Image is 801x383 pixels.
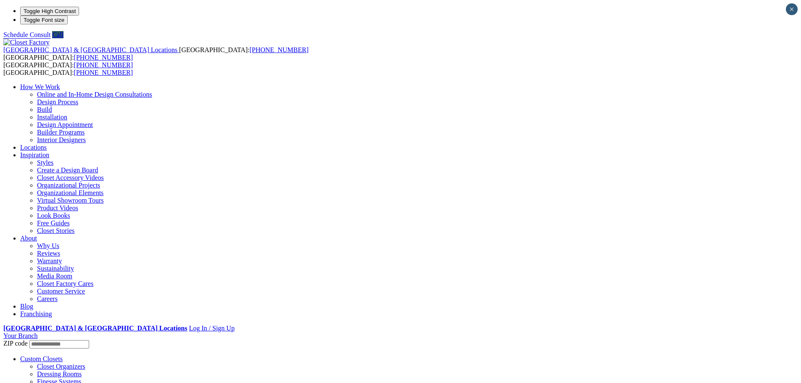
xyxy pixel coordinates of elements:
a: Online and In-Home Design Consultations [37,91,152,98]
a: Design Appointment [37,121,93,128]
button: Close [786,3,798,15]
a: Styles [37,159,53,166]
a: Blog [20,303,33,310]
a: Virtual Showroom Tours [37,197,104,204]
a: Locations [20,144,47,151]
a: Dressing Rooms [37,370,82,378]
a: Media Room [37,272,72,280]
a: Organizational Projects [37,182,100,189]
a: Schedule Consult [3,31,50,38]
a: [PHONE_NUMBER] [74,54,133,61]
a: Call [52,31,63,38]
a: Custom Closets [20,355,63,362]
a: Installation [37,114,67,121]
a: Organizational Elements [37,189,103,196]
a: Build [37,106,52,113]
a: Design Process [37,98,78,106]
a: [GEOGRAPHIC_DATA] & [GEOGRAPHIC_DATA] Locations [3,46,179,53]
a: How We Work [20,83,60,90]
a: [PHONE_NUMBER] [249,46,308,53]
a: Closet Organizers [37,363,85,370]
button: Toggle Font size [20,16,68,24]
a: Closet Stories [37,227,74,234]
span: ZIP code [3,340,28,347]
a: Free Guides [37,219,70,227]
span: Toggle Font size [24,17,64,23]
a: About [20,235,37,242]
a: [GEOGRAPHIC_DATA] & [GEOGRAPHIC_DATA] Locations [3,325,187,332]
a: Sustainability [37,265,74,272]
a: Reviews [37,250,60,257]
a: Create a Design Board [37,166,98,174]
a: Look Books [37,212,70,219]
a: Inspiration [20,151,49,158]
img: Closet Factory [3,39,50,46]
input: Enter your Zip code [29,340,89,349]
span: Toggle High Contrast [24,8,76,14]
a: [PHONE_NUMBER] [74,69,133,76]
a: Your Branch [3,332,37,339]
a: Builder Programs [37,129,85,136]
a: Closet Factory Cares [37,280,93,287]
a: Customer Service [37,288,85,295]
span: [GEOGRAPHIC_DATA]: [GEOGRAPHIC_DATA]: [3,46,309,61]
button: Toggle High Contrast [20,7,79,16]
a: Product Videos [37,204,78,211]
a: [PHONE_NUMBER] [74,61,133,69]
a: Franchising [20,310,52,317]
a: Why Us [37,242,59,249]
a: Warranty [37,257,62,264]
span: [GEOGRAPHIC_DATA]: [GEOGRAPHIC_DATA]: [3,61,133,76]
a: Closet Accessory Videos [37,174,104,181]
a: Interior Designers [37,136,86,143]
a: Careers [37,295,58,302]
span: [GEOGRAPHIC_DATA] & [GEOGRAPHIC_DATA] Locations [3,46,177,53]
a: Log In / Sign Up [189,325,234,332]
